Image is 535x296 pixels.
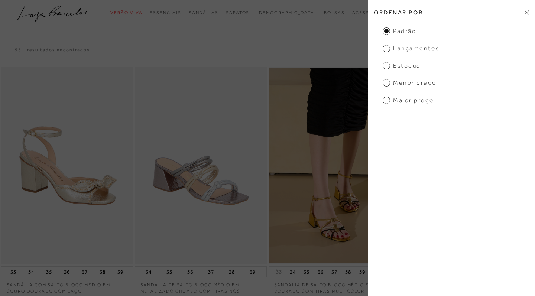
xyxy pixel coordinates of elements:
button: 39 [115,267,126,277]
img: SANDÁLIA DE SALTO BLOCO MÉDIO EM METALIZADO CHUMBO COM TIRAS NÓS MULTICOLOR [136,68,266,264]
span: Verão Viva [110,10,142,15]
span: Lançamentos [383,44,439,52]
button: 37 [329,267,340,277]
span: Estoque [383,62,421,70]
span: Sapatos [226,10,249,15]
a: categoryNavScreenReaderText [189,6,218,20]
a: categoryNavScreenReaderText [150,6,181,20]
button: 34 [26,267,36,277]
a: categoryNavScreenReaderText [352,6,386,20]
button: 37 [80,267,90,277]
button: 36 [185,267,195,277]
span: [DEMOGRAPHIC_DATA] [257,10,317,15]
button: 38 [97,267,108,277]
button: 34 [288,267,298,277]
a: SANDÁLIA COM SALTO BLOCO MÉDIO EM COURO DOURADO COM LAÇO [1,277,133,295]
a: categoryNavScreenReaderText [226,6,249,20]
button: 35 [301,267,312,277]
span: Acessórios [352,10,386,15]
img: SANDÁLIA DE SALTO BLOCO MÉDIO EM COURO DOURADO COM TIRAS MULTICOLOR [269,68,400,264]
a: SANDÁLIA DE SALTO BLOCO MÉDIO EM COURO DOURADO COM TIRAS MULTICOLOR [269,277,401,295]
span: Maior Preço [383,96,434,104]
button: 39 [357,267,367,277]
p: resultados encontrados [27,47,90,53]
button: 37 [206,267,216,277]
a: categoryNavScreenReaderText [110,6,142,20]
span: Padrão [383,27,416,35]
span: Bolsas [324,10,345,15]
img: SANDÁLIA COM SALTO BLOCO MÉDIO EM COURO DOURADO COM LAÇO [2,68,132,264]
button: 33 [274,269,284,276]
button: 36 [62,267,72,277]
button: 38 [227,267,237,277]
button: 39 [247,267,258,277]
button: 36 [315,267,326,277]
p: 55 [15,47,22,53]
h2: Ordenar por [368,4,535,21]
button: 34 [143,267,154,277]
a: noSubCategoriesText [257,6,317,20]
button: 38 [343,267,353,277]
span: Sandálias [189,10,218,15]
a: categoryNavScreenReaderText [324,6,345,20]
button: 35 [164,267,175,277]
button: 33 [8,267,19,277]
span: Menor Preço [383,79,436,87]
button: 35 [44,267,54,277]
span: Essenciais [150,10,181,15]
